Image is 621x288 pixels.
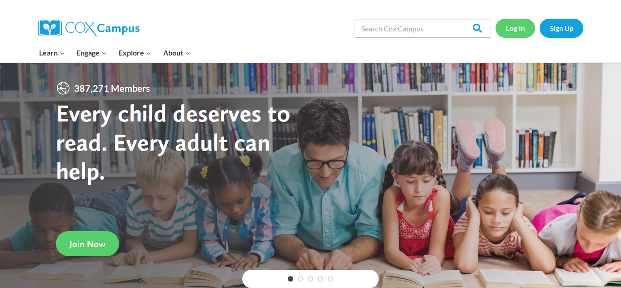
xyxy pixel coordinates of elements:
[157,43,196,62] button: Child menu of About
[70,238,105,249] span: Join Now
[496,19,535,37] a: Log In
[56,98,290,185] strong: Every child deserves to read. Every adult can help.
[540,19,583,37] a: Sign Up
[328,276,333,282] a: 5
[308,276,313,282] a: 3
[33,43,71,62] button: Child menu of Learn
[71,43,113,62] button: Child menu of Engage
[33,43,196,62] nav: Primary Navigation
[496,19,583,37] nav: Secondary Navigation
[288,276,293,282] a: 1
[38,20,140,36] img: Cox Campus
[318,276,323,282] a: 4
[298,276,303,282] a: 2
[70,81,154,96] span: 387,271 Members
[113,43,157,62] button: Child menu of Explore
[355,19,491,37] input: Search Cox Campus
[56,231,119,256] a: Join Now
